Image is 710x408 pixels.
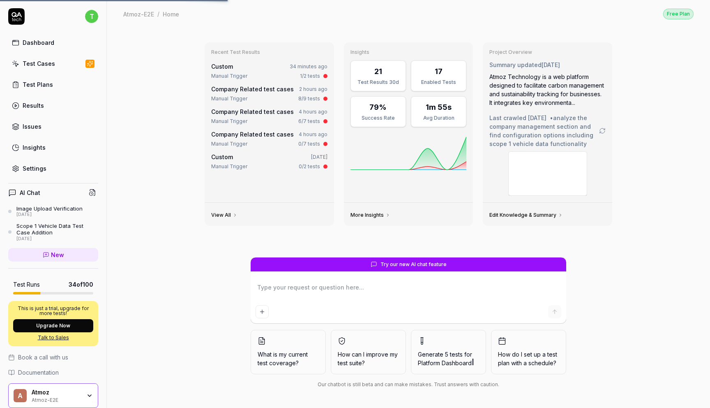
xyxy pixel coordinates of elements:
button: AAtmozAtmoz-E2E [8,383,98,408]
div: Test Cases [23,59,55,68]
div: Enabled Tests [416,79,461,86]
a: Scope 1 Vehicle Data Test Case Addition[DATE] [8,223,98,241]
div: Manual Trigger [211,140,247,148]
button: Upgrade Now [13,319,93,332]
span: Documentation [18,368,59,377]
a: Company Related test cases [211,131,294,138]
button: Generate 5 tests forPlatform Dashboard [411,330,486,374]
span: t [85,10,98,23]
span: Last crawled [489,114,599,148]
div: Dashboard [23,38,54,47]
span: Platform Dashboard [418,359,472,366]
div: Avg Duration [416,114,461,122]
div: 21 [374,66,382,77]
span: A [14,389,27,402]
a: Company Related test cases [211,86,294,93]
div: Results [23,101,44,110]
a: Company Related test cases4 hours agoManual Trigger0/7 tests [210,128,329,149]
a: Book a call with us [8,353,98,362]
a: Go to crawling settings [599,128,606,134]
a: New [8,248,98,262]
span: Try our new AI chat feature [380,261,447,268]
div: Manual Trigger [211,95,247,102]
img: Screenshot [509,152,587,195]
div: Settings [23,164,46,173]
a: Company Related test cases4 hours agoManual Trigger6/7 tests [210,106,329,127]
div: 8/9 tests [298,95,320,102]
div: Scope 1 Vehicle Data Test Case Addition [16,223,98,236]
div: 1m 55s [426,102,452,113]
a: Custom34 minutes agoManual Trigger1/2 tests [210,60,329,81]
div: 79% [369,102,387,113]
button: Add attachment [256,305,269,318]
a: Test Cases [8,56,98,72]
a: More Insights [350,212,390,218]
a: Issues [8,118,98,134]
a: Dashboard [8,35,98,51]
time: 4 hours ago [299,109,327,115]
div: 6/7 tests [298,118,320,125]
a: Custom[DATE]Manual Trigger0/2 tests [210,151,329,172]
h3: Insights [350,49,467,56]
a: Settings [8,160,98,176]
div: Insights [23,143,46,152]
span: 34 of 100 [69,280,93,289]
div: Manual Trigger [211,118,247,125]
div: Manual Trigger [211,163,247,170]
span: Generate 5 tests for [418,350,479,367]
div: 17 [435,66,443,77]
div: Test Plans [23,80,53,89]
a: Results [8,97,98,114]
h3: Project Overview [489,49,606,56]
span: What is my current test coverage? [258,350,319,367]
div: Test Results 30d [356,79,401,86]
div: Atmoz Technology is a web platform designed to facilitate carbon management and sustainability tr... [489,72,606,107]
a: Image Upload Verification[DATE] [8,205,98,218]
span: Custom [211,153,233,160]
button: How can I improve my test suite? [331,330,406,374]
div: Atmoz [32,389,81,396]
span: How do I set up a test plan with a schedule? [498,350,559,367]
a: Company Related test cases [211,108,294,115]
div: Home [163,10,179,18]
time: 2 hours ago [299,86,327,92]
time: [DATE] [311,154,327,160]
h4: AI Chat [20,188,40,197]
div: Image Upload Verification [16,205,83,212]
a: Talk to Sales [13,334,93,341]
button: How do I set up a test plan with a schedule? [491,330,566,374]
h5: Test Runs [13,281,40,288]
button: t [85,8,98,25]
time: 34 minutes ago [290,63,327,70]
div: Atmoz-E2E [32,396,81,403]
a: Documentation [8,368,98,377]
div: Manual Trigger [211,72,247,80]
a: Insights [8,139,98,155]
div: 0/2 tests [299,163,320,170]
span: Book a call with us [18,353,68,362]
div: Our chatbot is still beta and can make mistakes. Trust answers with caution. [251,381,566,388]
a: Edit Knowledge & Summary [489,212,563,218]
div: Atmoz-E2E [123,10,154,18]
div: [DATE] [16,236,98,242]
div: / [157,10,159,18]
time: 4 hours ago [299,131,327,137]
div: Free Plan [663,9,694,19]
div: Success Rate [356,114,401,122]
button: What is my current test coverage? [251,330,326,374]
span: How can I improve my test suite? [338,350,399,367]
span: Custom [211,63,233,70]
button: Free Plan [663,8,694,19]
p: This is just a trial, upgrade for more tests! [13,306,93,316]
a: View All [211,212,237,218]
a: Test Plans [8,76,98,93]
span: New [51,250,64,259]
time: [DATE] [528,114,546,121]
time: [DATE] [542,61,560,68]
div: 1/2 tests [300,72,320,80]
div: 0/7 tests [298,140,320,148]
a: Company Related test cases2 hours agoManual Trigger8/9 tests [210,83,329,104]
h3: Recent Test Results [211,49,327,56]
div: Issues [23,122,41,131]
